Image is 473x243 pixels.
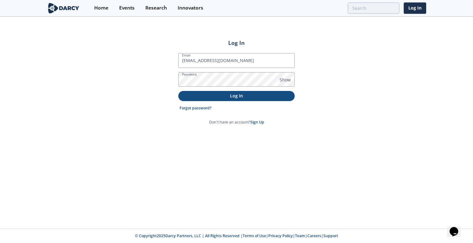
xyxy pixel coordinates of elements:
[94,6,108,10] div: Home
[243,233,266,238] a: Terms of Use
[280,76,291,83] span: Show
[9,233,464,239] p: © Copyright 2025 Darcy Partners, LLC | All Rights Reserved | | | | |
[404,2,426,14] a: Log In
[182,72,197,77] label: Password
[178,39,295,47] h2: Log In
[178,91,295,101] button: Log In
[145,6,167,10] div: Research
[182,53,191,58] label: Email
[178,6,203,10] div: Innovators
[183,92,290,99] p: Log In
[209,120,264,125] p: Don't have an account?
[180,105,212,111] a: Forgot password?
[307,233,321,238] a: Careers
[447,218,467,237] iframe: chat widget
[348,2,399,14] input: Advanced Search
[323,233,338,238] a: Support
[295,233,305,238] a: Team
[268,233,293,238] a: Privacy Policy
[47,3,80,14] img: logo-wide.svg
[250,120,264,125] a: Sign Up
[119,6,135,10] div: Events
